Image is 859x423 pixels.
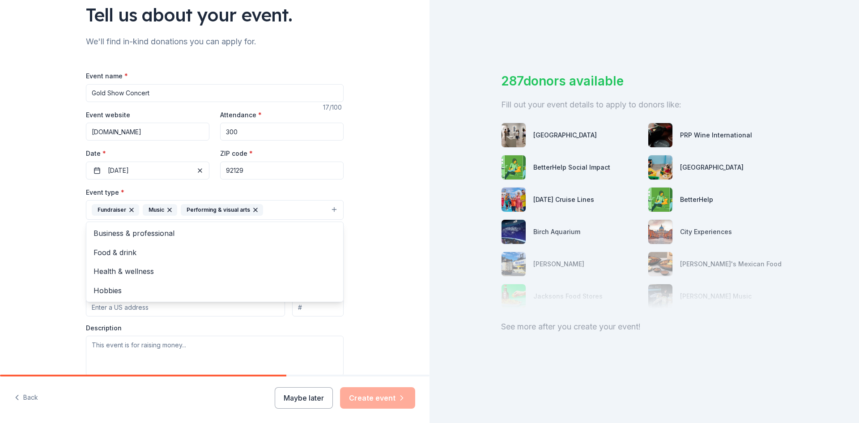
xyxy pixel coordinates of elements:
span: Food & drink [94,247,336,258]
span: Business & professional [94,227,336,239]
div: Fundraiser [92,204,139,216]
span: Hobbies [94,285,336,296]
div: Music [143,204,177,216]
div: FundraiserMusicPerforming & visual arts [86,222,344,302]
div: Performing & visual arts [181,204,263,216]
button: FundraiserMusicPerforming & visual arts [86,200,344,220]
span: Health & wellness [94,265,336,277]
